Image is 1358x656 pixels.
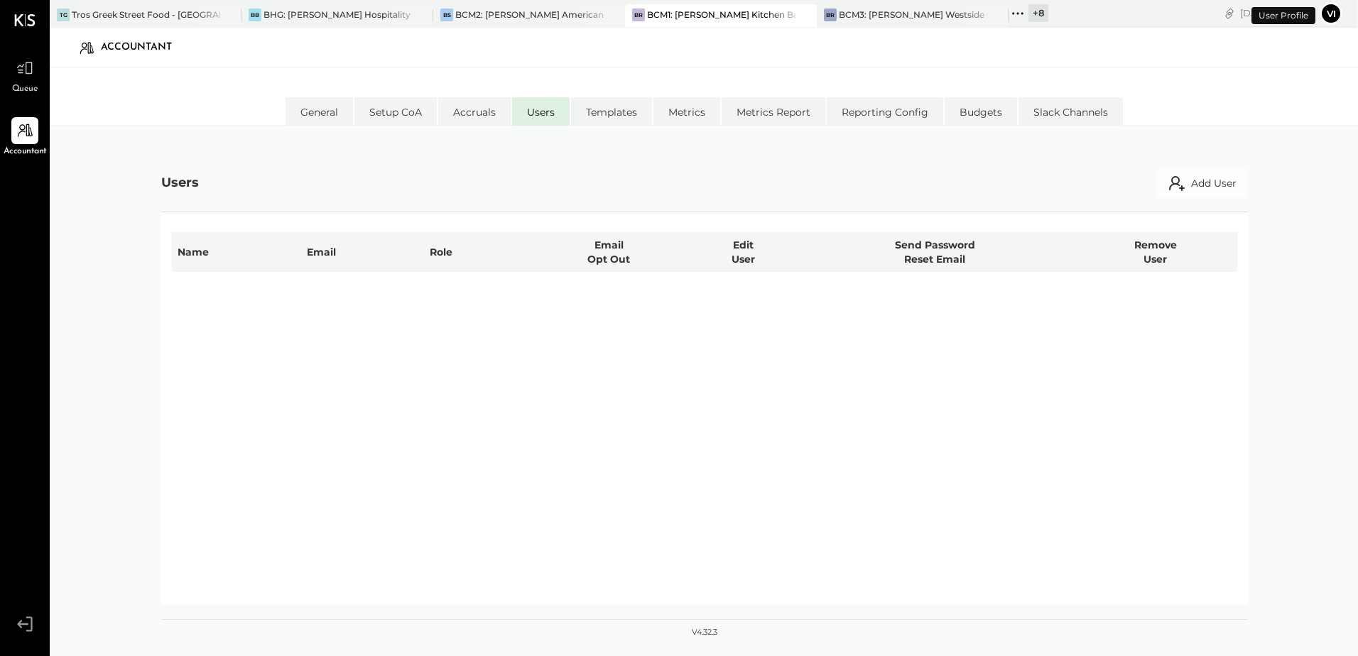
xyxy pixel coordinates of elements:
a: Queue [1,55,49,96]
li: Templates [571,97,652,126]
div: Accountant [101,36,186,59]
li: Reporting Config [827,97,943,126]
span: Queue [12,83,38,96]
button: Add User [1157,169,1248,197]
li: Setup CoA [354,97,437,126]
button: Vi [1320,2,1342,25]
div: BCM2: [PERSON_NAME] American Cooking [455,9,604,21]
th: Email [301,232,424,272]
a: Accountant [1,117,49,158]
li: Budgets [945,97,1017,126]
th: Role [424,232,527,272]
li: Metrics Report [722,97,825,126]
div: User Profile [1251,7,1315,24]
div: v 4.32.3 [692,627,717,638]
div: [DATE] [1240,6,1316,20]
div: copy link [1222,6,1237,21]
div: BS [440,9,453,21]
li: General [286,97,353,126]
th: Remove User [1074,232,1237,272]
div: BCM1: [PERSON_NAME] Kitchen Bar Market [647,9,795,21]
li: Accruals [438,97,511,126]
li: Slack Channels [1018,97,1123,126]
li: Metrics [653,97,720,126]
div: Users [161,174,199,192]
th: Send Password Reset Email [796,232,1074,272]
th: Edit User [690,232,795,272]
div: + 8 [1028,4,1048,22]
th: Email Opt Out [527,232,690,272]
div: Tros Greek Street Food - [GEOGRAPHIC_DATA] [72,9,220,21]
div: TG [57,9,70,21]
div: BHG: [PERSON_NAME] Hospitality Group, LLC [264,9,412,21]
div: BR [632,9,645,21]
li: Users [512,97,570,126]
div: BB [249,9,261,21]
th: Name [172,232,301,272]
div: BCM3: [PERSON_NAME] Westside Grill [839,9,987,21]
div: BR [824,9,837,21]
span: Accountant [4,146,47,158]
